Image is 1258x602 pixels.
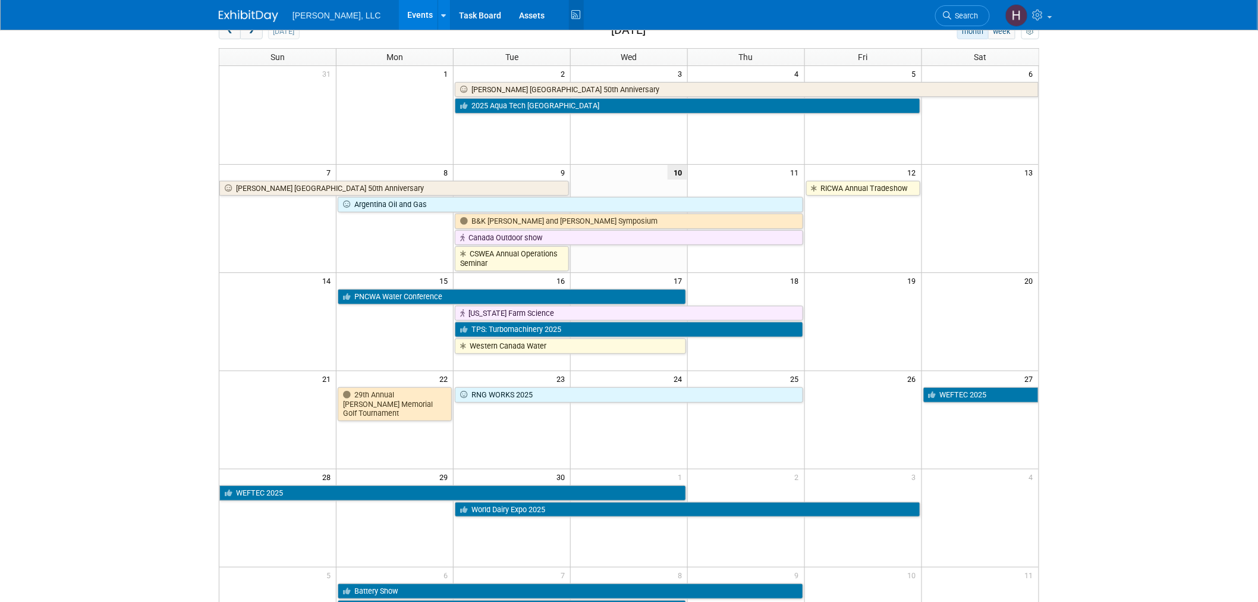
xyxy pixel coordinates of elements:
button: [DATE] [268,24,300,39]
a: Argentina Oil and Gas [338,197,803,212]
span: 4 [794,66,804,81]
span: 30 [555,469,570,484]
span: 9 [559,165,570,180]
span: 17 [672,273,687,288]
a: Battery Show [338,584,803,599]
span: 4 [1028,469,1039,484]
span: Thu [739,52,753,62]
a: Western Canada Water [455,338,686,354]
a: PNCWA Water Conference [338,289,686,305]
span: 21 [321,371,336,386]
img: ExhibitDay [219,10,278,22]
span: 16 [555,273,570,288]
span: 15 [438,273,453,288]
button: prev [219,24,241,39]
span: 13 [1024,165,1039,180]
span: 3 [677,66,687,81]
span: 7 [559,567,570,582]
a: RNG WORKS 2025 [455,387,803,403]
span: 7 [325,165,336,180]
i: Personalize Calendar [1026,28,1034,36]
a: Search [935,5,990,26]
button: month [957,24,989,39]
span: 2 [559,66,570,81]
span: 28 [321,469,336,484]
button: next [240,24,262,39]
span: Mon [386,52,403,62]
span: 18 [790,273,804,288]
span: 6 [442,567,453,582]
h2: [DATE] [611,24,646,37]
span: [PERSON_NAME], LLC [293,11,381,20]
span: 2 [794,469,804,484]
a: World Dairy Expo 2025 [455,502,920,518]
img: Hannah Mulholland [1005,4,1028,27]
span: 31 [321,66,336,81]
a: RICWA Annual Tradeshow [806,181,920,196]
span: Fri [858,52,868,62]
span: 25 [790,371,804,386]
span: Wed [621,52,637,62]
span: 1 [442,66,453,81]
span: 23 [555,371,570,386]
a: 2025 Aqua Tech [GEOGRAPHIC_DATA] [455,98,920,114]
span: 27 [1024,371,1039,386]
span: 10 [668,165,687,180]
span: 26 [907,371,922,386]
span: Search [951,11,979,20]
span: 9 [794,567,804,582]
a: Canada Outdoor show [455,230,803,246]
span: 10 [907,567,922,582]
span: 5 [911,66,922,81]
span: Sat [974,52,986,62]
span: Tue [505,52,518,62]
a: 29th Annual [PERSON_NAME] Memorial Golf Tournament [338,387,452,421]
span: 22 [438,371,453,386]
span: 8 [442,165,453,180]
a: CSWEA Annual Operations Seminar [455,246,569,271]
a: WEFTEC 2025 [923,387,1039,403]
span: 3 [911,469,922,484]
a: TPS: Turbomachinery 2025 [455,322,803,337]
a: B&K [PERSON_NAME] and [PERSON_NAME] Symposium [455,214,803,229]
button: myCustomButton [1021,24,1039,39]
a: [US_STATE] Farm Science [455,306,803,321]
span: 11 [790,165,804,180]
a: WEFTEC 2025 [219,485,686,501]
span: 24 [672,371,687,386]
span: 6 [1028,66,1039,81]
span: 29 [438,469,453,484]
span: Sun [271,52,285,62]
span: 19 [907,273,922,288]
a: [PERSON_NAME] [GEOGRAPHIC_DATA] 50th Anniversary [219,181,569,196]
a: [PERSON_NAME] [GEOGRAPHIC_DATA] 50th Anniversary [455,82,1039,98]
span: 12 [907,165,922,180]
span: 11 [1024,567,1039,582]
button: week [988,24,1015,39]
span: 1 [677,469,687,484]
span: 20 [1024,273,1039,288]
span: 14 [321,273,336,288]
span: 5 [325,567,336,582]
span: 8 [677,567,687,582]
